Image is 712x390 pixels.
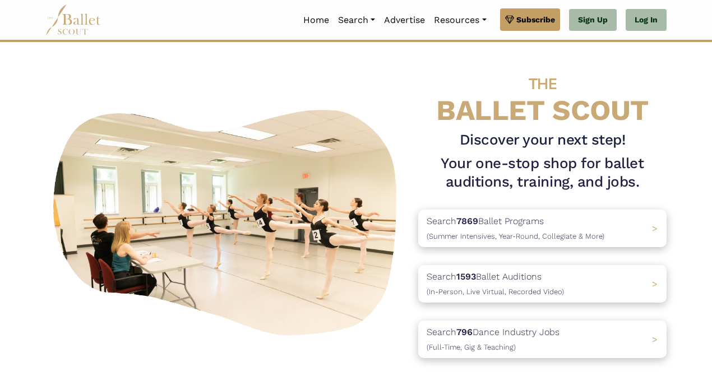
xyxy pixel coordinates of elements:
span: > [652,334,658,345]
p: Search Ballet Auditions [427,270,564,298]
span: (Summer Intensives, Year-Round, Collegiate & More) [427,232,604,240]
b: 796 [456,327,473,337]
span: (In-Person, Live Virtual, Recorded Video) [427,287,564,296]
a: Search7869Ballet Programs(Summer Intensives, Year-Round, Collegiate & More)> [418,210,667,247]
a: Search [334,8,380,32]
img: A group of ballerinas talking to each other in a ballet studio [45,99,409,342]
b: 7869 [456,216,478,226]
span: > [652,223,658,234]
h1: Your one-stop shop for ballet auditions, training, and jobs. [418,154,667,192]
h4: BALLET SCOUT [418,64,667,126]
b: 1593 [456,271,476,282]
a: Home [299,8,334,32]
span: (Full-Time, Gig & Teaching) [427,343,516,351]
span: THE [529,75,557,93]
h3: Discover your next step! [418,131,667,150]
span: Subscribe [516,13,555,26]
a: Subscribe [500,8,560,31]
span: > [652,278,658,289]
img: gem.svg [505,13,514,26]
a: Search1593Ballet Auditions(In-Person, Live Virtual, Recorded Video) > [418,265,667,303]
a: Advertise [380,8,429,32]
a: Resources [429,8,491,32]
p: Search Ballet Programs [427,214,604,243]
a: Sign Up [569,9,617,31]
a: Search796Dance Industry Jobs(Full-Time, Gig & Teaching) > [418,321,667,358]
p: Search Dance Industry Jobs [427,325,560,354]
a: Log In [626,9,667,31]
